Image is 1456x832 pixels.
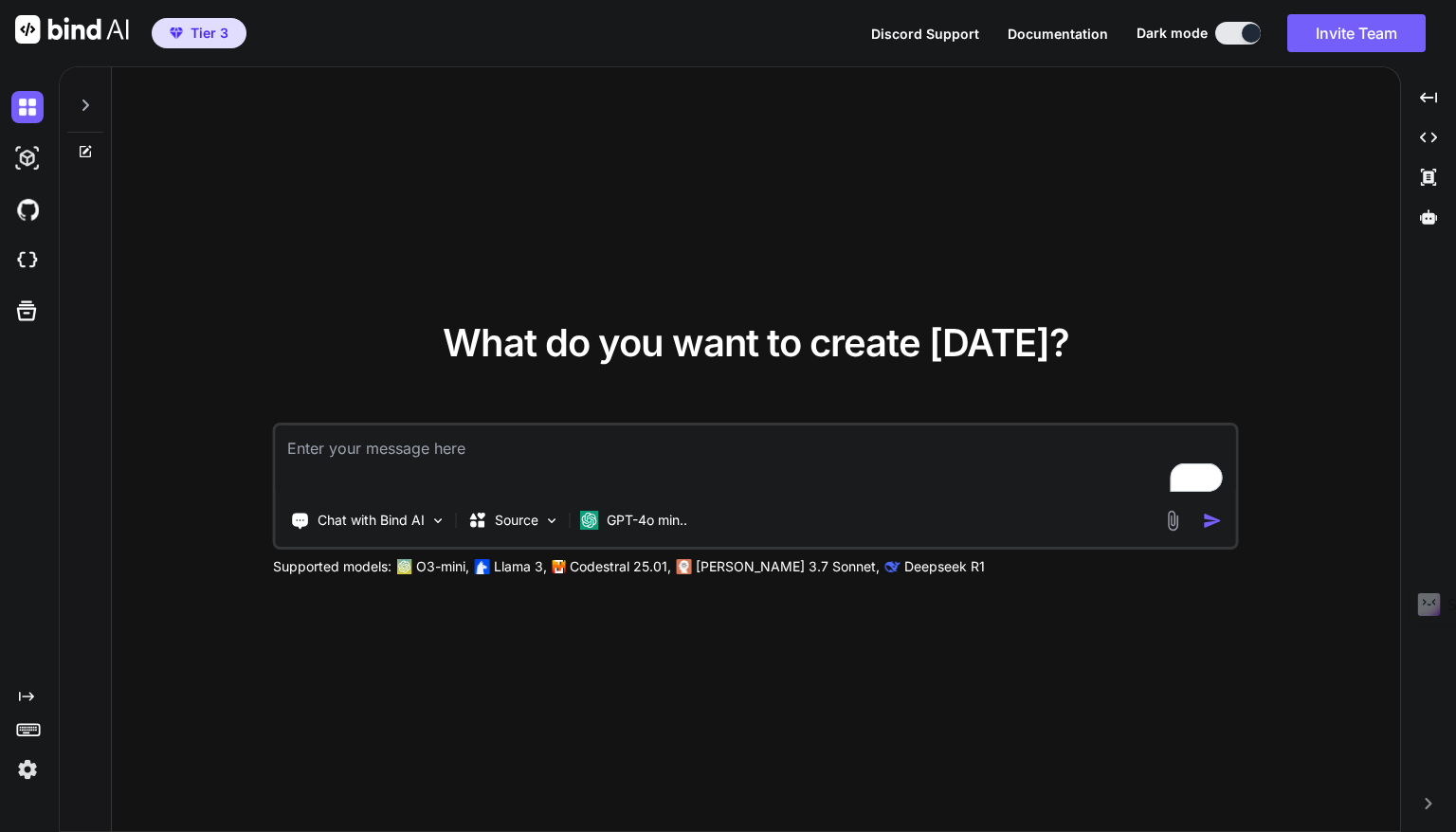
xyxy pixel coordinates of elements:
span: What do you want to create [DATE]? [443,319,1069,366]
img: attachment [1162,510,1184,532]
button: Discord Support [871,24,979,44]
p: [PERSON_NAME] 3.7 Sonnet, [696,557,880,576]
p: Codestral 25.01, [570,557,671,576]
img: Bind AI [15,15,129,44]
img: Pick Models [544,513,560,529]
span: Documentation [1008,26,1108,42]
img: cloudideIcon [11,244,44,277]
img: Mistral-AI [553,560,566,573]
img: darkAi-studio [11,142,44,174]
img: settings [11,753,44,786]
img: GPT-4 [397,559,412,574]
p: Llama 3, [494,557,547,576]
img: githubDark [11,193,44,226]
span: Discord Support [871,26,979,42]
button: Invite Team [1287,14,1426,52]
img: Llama2 [475,559,490,574]
p: Chat with Bind AI [318,511,425,530]
p: O3-mini, [416,557,469,576]
p: Source [495,511,538,530]
img: premium [170,27,183,39]
p: Deepseek R1 [904,557,985,576]
button: Documentation [1008,24,1108,44]
span: Dark mode [1137,24,1208,43]
span: Tier 3 [191,24,228,43]
button: premiumTier 3 [152,18,246,48]
img: claude [677,559,692,574]
img: darkChat [11,91,44,123]
img: Pick Tools [430,513,446,529]
p: Supported models: [273,557,391,576]
textarea: To enrich screen reader interactions, please activate Accessibility in Grammarly extension settings [276,425,1236,496]
img: GPT-4o mini [580,511,599,530]
p: GPT-4o min.. [607,511,687,530]
img: claude [885,559,901,574]
img: icon [1203,511,1223,531]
